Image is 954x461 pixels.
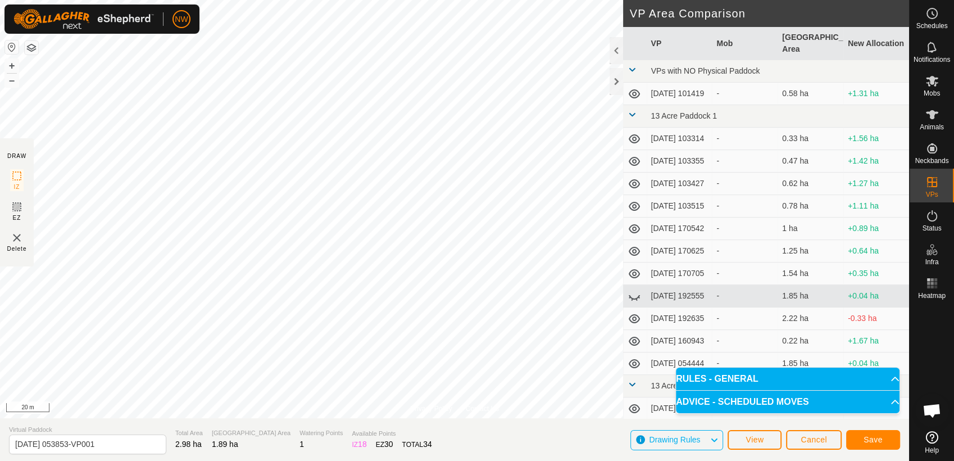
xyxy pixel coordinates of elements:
td: +1.42 ha [843,150,909,173]
td: 0.33 ha [778,128,843,150]
td: 0.78 ha [778,195,843,218]
td: 1.54 ha [778,263,843,285]
td: [DATE] 103355 [647,150,712,173]
span: Neckbands [915,157,948,164]
td: [DATE] 170542 [647,218,712,240]
span: 13 Acre Paddock 1 [651,111,717,120]
span: Heatmap [918,292,946,299]
button: + [5,59,19,73]
span: Watering Points [299,428,343,438]
button: Save [846,430,900,450]
td: +0.89 ha [843,218,909,240]
td: [DATE] 192635 [647,308,712,330]
span: Cancel [801,435,827,444]
td: 0.62 ha [778,173,843,195]
span: Help [925,447,939,454]
span: Delete [7,245,27,253]
td: [DATE] 170705 [647,263,712,285]
div: - [716,268,773,279]
span: IZ [14,183,20,191]
td: +0.04 ha [843,285,909,308]
span: Available Points [352,429,431,439]
td: [DATE] 192555 [647,285,712,308]
img: Gallagher Logo [13,9,154,29]
div: Open chat [915,394,949,427]
div: - [716,245,773,257]
span: 18 [358,440,367,449]
td: -0.33 ha [843,308,909,330]
span: Status [922,225,941,232]
span: EZ [13,214,21,222]
p-accordion-header: ADVICE - SCHEDULED MOVES [676,391,900,413]
button: Cancel [786,430,842,450]
span: View [746,435,764,444]
a: Privacy Policy [410,404,452,414]
div: - [716,335,773,347]
span: VPs with NO Physical Paddock [651,66,760,75]
span: 34 [423,440,432,449]
td: 1.25 ha [778,240,843,263]
td: [DATE] 202228 [647,397,712,420]
td: 0.58 ha [778,83,843,105]
span: Virtual Paddock [9,425,166,435]
span: 1.89 ha [212,440,238,449]
img: VP [10,231,24,245]
div: - [716,133,773,144]
div: - [716,313,773,324]
div: DRAW [7,152,26,160]
p-accordion-header: RULES - GENERAL [676,368,900,390]
td: 1.85 ha [778,352,843,375]
a: Help [910,427,954,458]
td: [DATE] 103314 [647,128,712,150]
td: 0.22 ha [778,330,843,352]
div: - [716,223,773,234]
span: Mobs [924,90,940,97]
span: NW [175,13,188,25]
span: Save [864,435,883,444]
div: TOTAL [402,439,432,450]
button: View [728,430,782,450]
h2: VP Area Comparison [630,7,909,20]
span: 2.98 ha [175,440,202,449]
td: +1.67 ha [843,330,909,352]
div: IZ [352,439,366,450]
button: Reset Map [5,40,19,54]
td: +1.31 ha [843,83,909,105]
div: - [716,290,773,302]
td: [DATE] 170625 [647,240,712,263]
div: EZ [376,439,393,450]
button: Map Layers [25,41,38,55]
button: – [5,74,19,87]
td: 1 ha [778,218,843,240]
td: +1.11 ha [843,195,909,218]
span: ADVICE - SCHEDULED MOVES [676,397,808,406]
div: - [716,178,773,189]
span: 30 [384,440,393,449]
div: - [716,88,773,100]
td: 2.22 ha [778,308,843,330]
span: 13 Acre Paddock 2 [651,381,717,390]
span: Infra [925,259,938,265]
span: Animals [920,124,944,130]
td: +0.35 ha [843,263,909,285]
th: New Allocation [843,27,909,60]
span: [GEOGRAPHIC_DATA] Area [212,428,290,438]
td: +0.64 ha [843,240,909,263]
th: Mob [712,27,778,60]
td: [DATE] 103427 [647,173,712,195]
td: [DATE] 101419 [647,83,712,105]
td: +1.27 ha [843,173,909,195]
a: Contact Us [466,404,499,414]
td: [DATE] 054444 [647,352,712,375]
div: - [716,358,773,369]
td: 0.47 ha [778,150,843,173]
td: [DATE] 103515 [647,195,712,218]
td: +0.04 ha [843,352,909,375]
span: RULES - GENERAL [676,374,758,383]
td: 1.85 ha [778,285,843,308]
span: Total Area [175,428,203,438]
div: - [716,155,773,167]
td: +1.56 ha [843,128,909,150]
td: [DATE] 160943 [647,330,712,352]
th: [GEOGRAPHIC_DATA] Area [778,27,843,60]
